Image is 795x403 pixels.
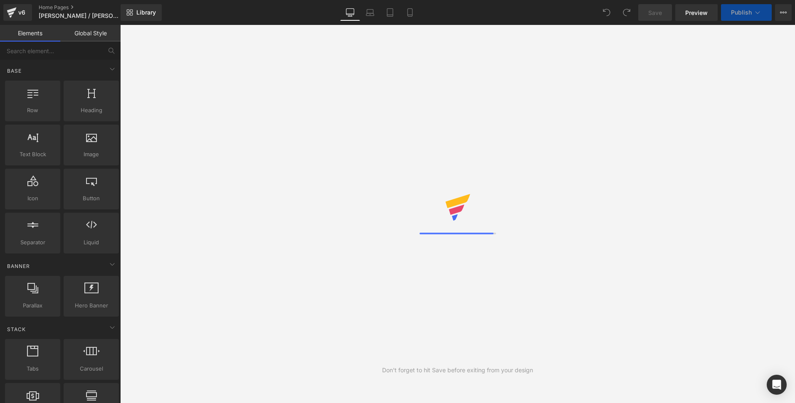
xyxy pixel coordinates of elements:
span: Row [7,106,58,115]
a: Tablet [380,4,400,21]
span: Banner [6,262,31,270]
a: Global Style [60,25,121,42]
span: Liquid [66,238,116,247]
a: Preview [675,4,718,21]
span: Separator [7,238,58,247]
span: Image [66,150,116,159]
a: v6 [3,4,32,21]
a: Mobile [400,4,420,21]
span: Heading [66,106,116,115]
span: Carousel [66,364,116,373]
a: Laptop [360,4,380,21]
div: Open Intercom Messenger [767,375,787,395]
div: Don't forget to hit Save before exiting from your design [382,366,533,375]
div: v6 [17,7,27,18]
span: Preview [685,8,708,17]
span: Parallax [7,301,58,310]
button: Undo [598,4,615,21]
span: [PERSON_NAME] / [PERSON_NAME] / [PERSON_NAME] [39,12,119,19]
span: Text Block [7,150,58,159]
button: Publish [721,4,772,21]
span: Save [648,8,662,17]
span: Hero Banner [66,301,116,310]
button: More [775,4,792,21]
span: Base [6,67,22,75]
span: Icon [7,194,58,203]
a: New Library [121,4,162,21]
span: Button [66,194,116,203]
a: Desktop [340,4,360,21]
span: Publish [731,9,752,16]
button: Redo [618,4,635,21]
a: Home Pages [39,4,134,11]
span: Library [136,9,156,16]
span: Tabs [7,364,58,373]
span: Stack [6,325,27,333]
